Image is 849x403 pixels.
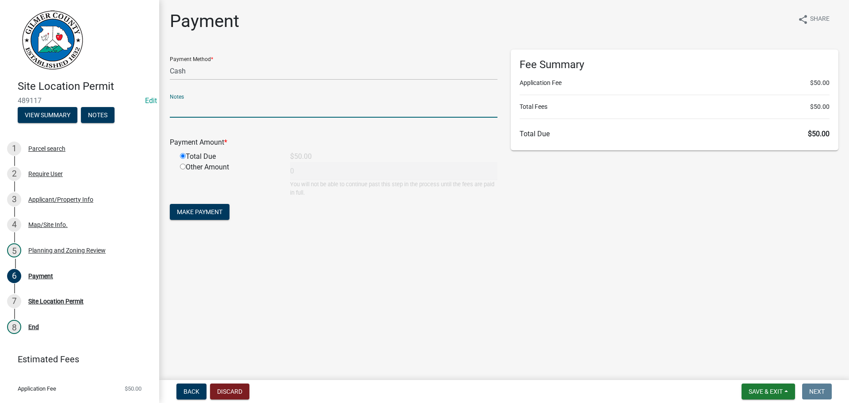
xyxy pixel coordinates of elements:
i: share [798,14,808,25]
button: View Summary [18,107,77,123]
div: 2 [7,167,21,181]
span: Next [809,388,825,395]
div: Parcel search [28,146,65,152]
wm-modal-confirm: Edit Application Number [145,96,157,105]
span: Share [810,14,830,25]
div: Require User [28,171,63,177]
span: $50.00 [810,102,830,111]
span: $50.00 [810,78,830,88]
div: Total Due [173,151,283,162]
a: Estimated Fees [7,350,145,368]
button: Back [176,384,207,399]
div: Payment Amount [163,137,504,148]
span: $50.00 [125,386,141,391]
div: 6 [7,269,21,283]
div: 7 [7,294,21,308]
div: Planning and Zoning Review [28,247,106,253]
div: 8 [7,320,21,334]
h6: Fee Summary [520,58,830,71]
span: 489117 [18,96,141,105]
img: Gilmer County, Georgia [18,9,84,71]
a: Edit [145,96,157,105]
div: Map/Site Info. [28,222,68,228]
li: Application Fee [520,78,830,88]
div: Payment [28,273,53,279]
li: Total Fees [520,102,830,111]
wm-modal-confirm: Notes [81,112,115,119]
div: Applicant/Property Info [28,196,93,203]
span: Back [184,388,199,395]
div: 3 [7,192,21,207]
div: 4 [7,218,21,232]
div: End [28,324,39,330]
h6: Total Due [520,130,830,138]
div: Other Amount [173,162,283,197]
span: Application Fee [18,386,56,391]
h4: Site Location Permit [18,80,152,93]
span: Make Payment [177,208,222,215]
div: 1 [7,142,21,156]
div: Site Location Permit [28,298,84,304]
button: shareShare [791,11,837,28]
button: Save & Exit [742,384,795,399]
div: 5 [7,243,21,257]
span: Save & Exit [749,388,783,395]
button: Discard [210,384,249,399]
button: Next [802,384,832,399]
h1: Payment [170,11,239,32]
button: Notes [81,107,115,123]
wm-modal-confirm: Summary [18,112,77,119]
button: Make Payment [170,204,229,220]
span: $50.00 [808,130,830,138]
